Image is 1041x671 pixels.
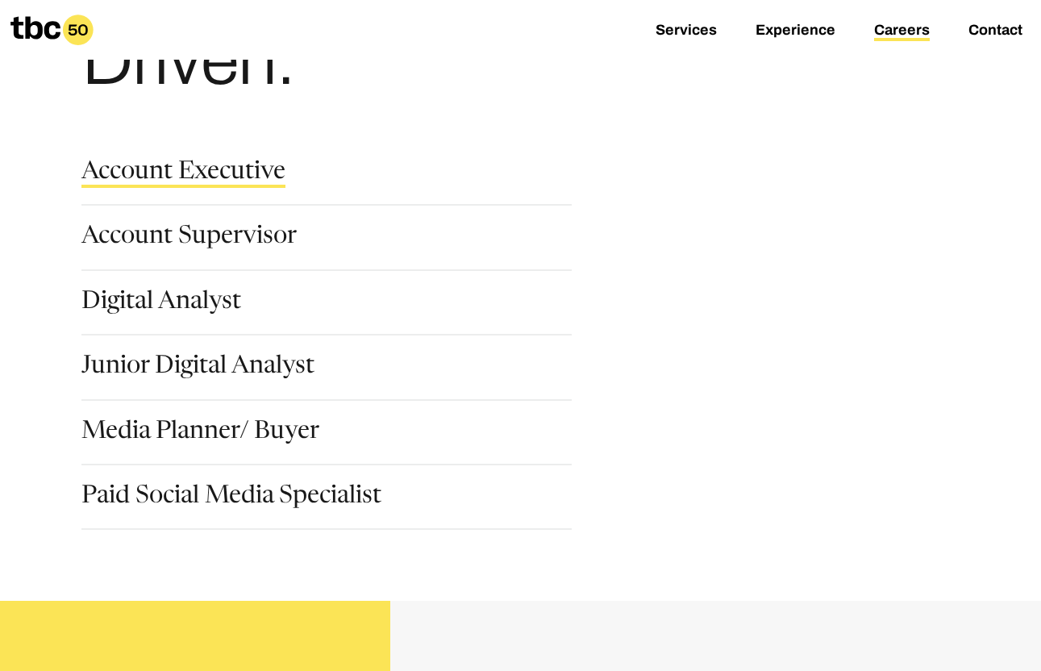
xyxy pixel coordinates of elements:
a: Paid Social Media Specialist [81,485,381,512]
a: Experience [756,22,835,41]
a: Junior Digital Analyst [81,355,314,382]
a: Digital Analyst [81,290,241,318]
a: Account Executive [81,160,285,188]
a: Services [656,22,717,41]
a: Contact [968,22,1022,41]
a: Media Planner/ Buyer [81,420,319,448]
a: Account Supervisor [81,225,297,252]
a: Careers [874,22,930,41]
